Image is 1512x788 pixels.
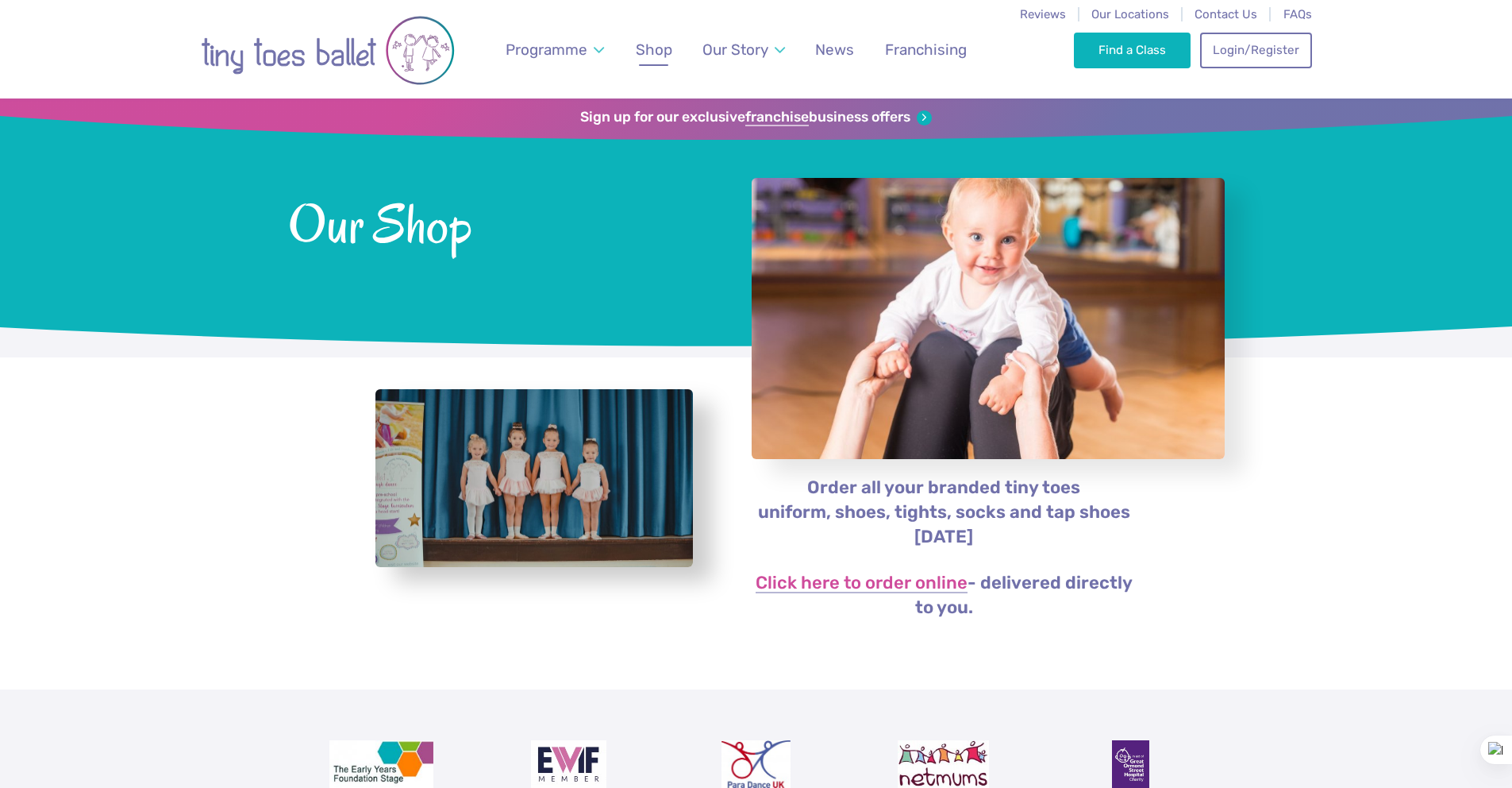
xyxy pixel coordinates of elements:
strong: franchise [745,109,809,126]
span: Franchising [885,41,967,59]
a: View full-size image [375,389,693,568]
a: Sign up for our exclusivefranchisebusiness offers [580,109,932,126]
a: Contact Us [1195,7,1257,21]
a: Shop [628,31,679,68]
p: - delivered directly to you. [751,571,1137,620]
img: Encouraging Women Into Franchising [531,740,606,788]
img: tiny toes ballet [201,10,455,91]
a: FAQs [1283,7,1312,21]
span: Shop [636,41,672,59]
span: Our Story [702,41,768,59]
img: The Early Years Foundation Stage [329,740,434,788]
a: Our Locations [1091,7,1169,21]
img: Para Dance UK [721,740,790,788]
span: Our Shop [288,190,710,254]
a: Programme [498,31,611,68]
a: Click here to order online [756,574,968,593]
span: Programme [506,41,587,59]
a: News [808,31,862,68]
a: Franchising [877,31,974,68]
a: Reviews [1020,7,1066,21]
p: Order all your branded tiny toes uniform, shoes, tights, socks and tap shoes [DATE] [751,476,1137,550]
a: Find a Class [1074,33,1191,68]
span: News [815,41,854,59]
a: Login/Register [1200,33,1311,68]
a: Our Story [694,31,792,68]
